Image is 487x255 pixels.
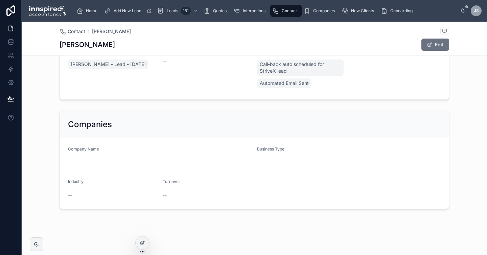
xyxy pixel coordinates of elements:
[474,8,479,14] span: JS
[340,5,379,17] a: New Clients
[71,61,146,68] span: [PERSON_NAME] - Lead - [DATE]
[155,5,202,17] a: Leads151
[257,159,261,166] span: --
[213,8,227,14] span: Quotes
[92,28,131,35] a: [PERSON_NAME]
[68,60,148,69] a: [PERSON_NAME] - Lead - [DATE]
[102,5,155,17] a: Add New Lead
[68,146,99,152] span: Company Name
[282,8,297,14] span: Contact
[68,119,112,130] h2: Companies
[270,5,302,17] a: Contact
[74,5,102,17] a: Home
[243,8,265,14] span: Interactions
[163,179,180,184] span: Turnover
[313,8,335,14] span: Companies
[68,192,72,199] span: --
[351,8,374,14] span: New Clients
[260,80,309,87] span: Automated Email Sent
[231,5,270,17] a: Interactions
[421,39,449,51] button: Edit
[257,78,311,88] a: Automated Email Sent
[68,179,84,184] span: Industry
[163,58,167,65] span: --
[60,40,115,49] h1: [PERSON_NAME]
[181,7,191,15] div: 151
[167,8,178,14] span: Leads
[257,146,284,152] span: Business Type
[257,60,344,76] a: Call-back auto scheduled for StriveX lead
[390,8,413,14] span: Onboarding
[68,28,85,35] span: Contact
[60,28,85,35] a: Contact
[163,192,167,199] span: --
[379,5,417,17] a: Onboarding
[202,5,231,17] a: Quotes
[86,8,97,14] span: Home
[260,61,341,74] span: Call-back auto scheduled for StriveX lead
[68,159,72,166] span: --
[114,8,141,14] span: Add New Lead
[27,5,66,16] img: App logo
[72,3,460,18] div: scrollable content
[302,5,340,17] a: Companies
